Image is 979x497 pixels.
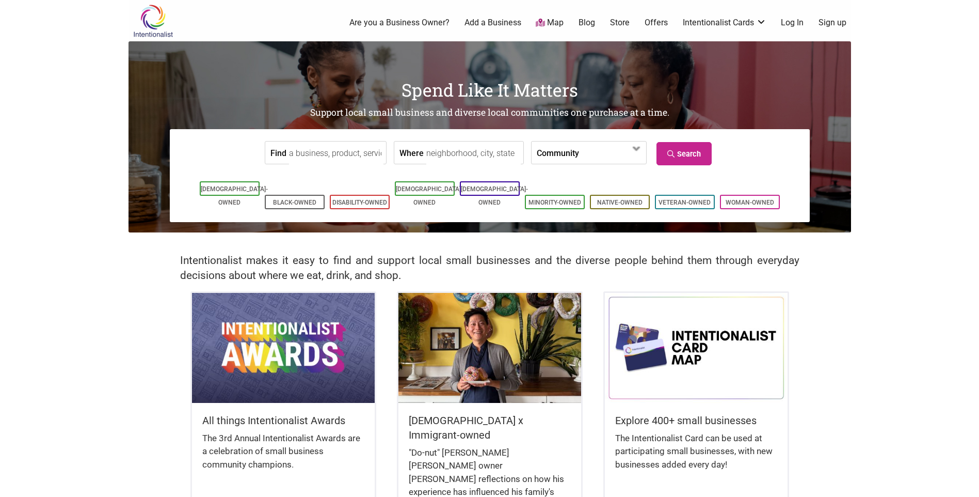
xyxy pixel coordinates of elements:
[398,293,581,402] img: King Donuts - Hong Chhuor
[202,413,364,428] h5: All things Intentionalist Awards
[426,142,521,165] input: neighborhood, city, state
[192,293,375,402] img: Intentionalist Awards
[615,413,777,428] h5: Explore 400+ small businesses
[464,17,521,28] a: Add a Business
[645,17,668,28] a: Offers
[818,17,846,28] a: Sign up
[270,142,286,164] label: Find
[597,199,643,206] a: Native-Owned
[537,142,579,164] label: Community
[201,185,268,206] a: [DEMOGRAPHIC_DATA]-Owned
[528,199,581,206] a: Minority-Owned
[332,199,387,206] a: Disability-Owned
[461,185,528,206] a: [DEMOGRAPHIC_DATA]-Owned
[536,17,564,29] a: Map
[726,199,774,206] a: Woman-Owned
[683,17,766,28] a: Intentionalist Cards
[273,199,316,206] a: Black-Owned
[656,142,712,165] a: Search
[399,142,424,164] label: Where
[409,413,571,442] h5: [DEMOGRAPHIC_DATA] x Immigrant-owned
[610,17,630,28] a: Store
[129,77,851,102] h1: Spend Like It Matters
[579,17,595,28] a: Blog
[129,4,178,38] img: Intentionalist
[202,432,364,482] div: The 3rd Annual Intentionalist Awards are a celebration of small business community champions.
[781,17,804,28] a: Log In
[615,432,777,482] div: The Intentionalist Card can be used at participating small businesses, with new businesses added ...
[180,253,799,283] h2: Intentionalist makes it easy to find and support local small businesses and the diverse people be...
[605,293,788,402] img: Intentionalist Card Map
[349,17,450,28] a: Are you a Business Owner?
[659,199,711,206] a: Veteran-Owned
[129,106,851,119] h2: Support local small business and diverse local communities one purchase at a time.
[289,142,383,165] input: a business, product, service
[396,185,463,206] a: [DEMOGRAPHIC_DATA]-Owned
